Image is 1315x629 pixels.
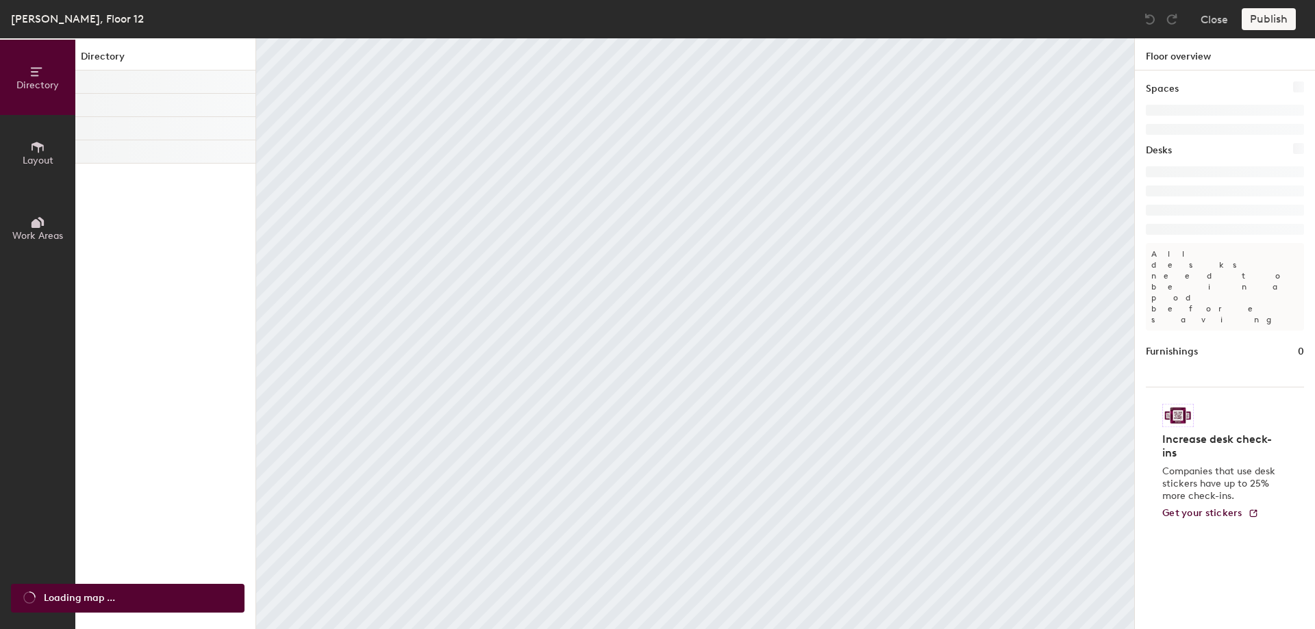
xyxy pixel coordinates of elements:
[1162,508,1259,519] a: Get your stickers
[1146,344,1198,359] h1: Furnishings
[23,155,53,166] span: Layout
[1135,38,1315,70] h1: Floor overview
[1146,243,1304,331] p: All desks need to be in a pod before saving
[1201,8,1228,30] button: Close
[12,230,63,242] span: Work Areas
[1146,143,1172,158] h1: Desks
[16,79,59,91] span: Directory
[256,38,1134,629] canvas: Map
[1165,12,1179,26] img: Redo
[1146,81,1179,97] h1: Spaces
[1162,465,1279,502] p: Companies that use desk stickers have up to 25% more check-ins.
[1143,12,1157,26] img: Undo
[1162,404,1194,427] img: Sticker logo
[11,10,144,27] div: [PERSON_NAME], Floor 12
[1298,344,1304,359] h1: 0
[44,591,115,606] span: Loading map ...
[75,49,255,70] h1: Directory
[1162,433,1279,460] h4: Increase desk check-ins
[1162,507,1242,519] span: Get your stickers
